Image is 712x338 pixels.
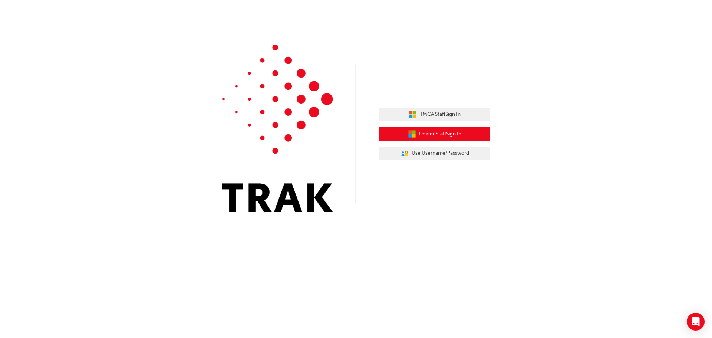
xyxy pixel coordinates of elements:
[419,130,461,138] span: Dealer Staff Sign In
[412,149,469,158] span: Use Username/Password
[379,127,490,141] button: Dealer StaffSign In
[420,110,461,119] span: TMCA Staff Sign In
[379,108,490,122] button: TMCA StaffSign In
[379,147,490,161] button: Use Username/Password
[222,45,333,212] img: Trak
[687,313,705,331] div: Open Intercom Messenger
